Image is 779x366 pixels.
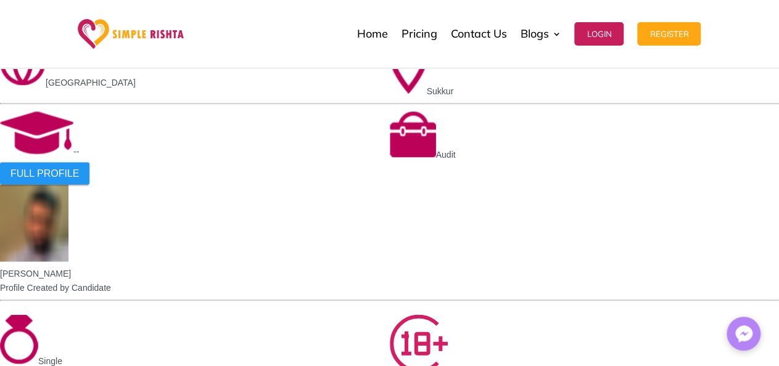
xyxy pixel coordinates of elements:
[427,86,454,96] span: Sukkur
[20,32,30,42] img: website_grey.svg
[123,71,133,81] img: tab_keywords_by_traffic_grey.svg
[574,22,624,46] button: Login
[20,20,30,30] img: logo_orange.svg
[637,22,701,46] button: Register
[47,73,110,81] div: Domain Overview
[732,322,756,346] img: Messenger
[357,3,387,65] a: Home
[401,3,437,65] a: Pricing
[136,73,208,81] div: Keywords by Traffic
[10,168,79,179] span: FULL PROFILE
[637,3,701,65] a: Register
[436,150,456,160] span: Audit
[73,147,79,157] span: --
[32,32,136,42] div: Domain: [DOMAIN_NAME]
[46,78,136,87] span: [GEOGRAPHIC_DATA]
[33,71,43,81] img: tab_domain_overview_orange.svg
[38,356,62,366] span: Single
[450,3,506,65] a: Contact Us
[574,3,624,65] a: Login
[520,3,561,65] a: Blogs
[35,20,60,30] div: v 4.0.25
